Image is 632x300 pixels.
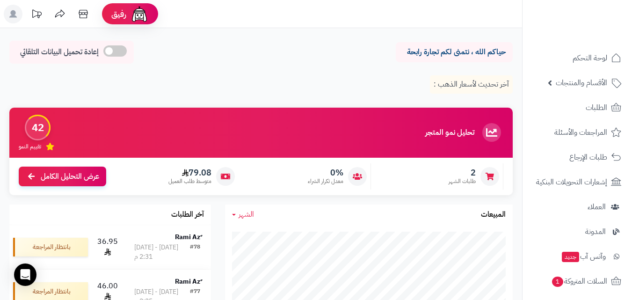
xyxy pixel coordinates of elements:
a: المدونة [528,220,626,243]
img: ai-face.png [130,5,149,23]
h3: المبيعات [481,211,506,219]
span: إعادة تحميل البيانات التلقائي [20,47,99,58]
a: طلبات الإرجاع [528,146,626,168]
span: الطلبات [586,101,607,114]
div: [DATE] - [DATE] 2:31 م [134,243,189,262]
a: الطلبات [528,96,626,119]
span: متوسط طلب العميل [168,177,211,185]
span: رفيق [111,8,126,20]
p: آخر تحديث لأسعار الذهب : [430,75,513,94]
span: 1 [552,277,564,287]
span: تقييم النمو [19,143,41,151]
span: معدل تكرار الشراء [308,177,343,185]
a: لوحة التحكم [528,47,626,69]
span: طلبات الإرجاع [569,151,607,164]
a: السلات المتروكة1 [528,270,626,293]
a: تحديثات المنصة [25,5,48,26]
span: 79.08 [168,168,211,178]
h3: تحليل نمو المتجر [425,129,474,137]
div: Open Intercom Messenger [14,263,36,286]
a: وآتس آبجديد [528,245,626,268]
span: وآتس آب [561,250,606,263]
a: المراجعات والأسئلة [528,121,626,144]
div: بانتظار المراجعة [13,238,88,256]
a: الشهر [232,209,254,220]
a: إشعارات التحويلات البنكية [528,171,626,193]
p: حياكم الله ، نتمنى لكم تجارة رابحة [403,47,506,58]
span: جديد [562,252,579,262]
a: عرض التحليل الكامل [19,167,106,187]
span: الأقسام والمنتجات [556,76,607,89]
div: #78 [190,243,200,262]
span: عرض التحليل الكامل [41,171,99,182]
span: طلبات الشهر [449,177,476,185]
a: العملاء [528,196,626,218]
img: logo-2.png [568,21,623,41]
span: إشعارات التحويلات البنكية [536,176,607,189]
strong: ٌRami Az [175,277,200,286]
span: الشهر [239,209,254,220]
span: المدونة [585,225,606,238]
span: 0% [308,168,343,178]
td: 36.95 [92,225,123,269]
span: المراجعات والأسئلة [554,126,607,139]
span: لوحة التحكم [573,51,607,65]
strong: ٌRami Az [175,232,200,242]
span: 2 [449,168,476,178]
span: السلات المتروكة [551,275,607,288]
h3: آخر الطلبات [171,211,204,219]
span: العملاء [588,200,606,213]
